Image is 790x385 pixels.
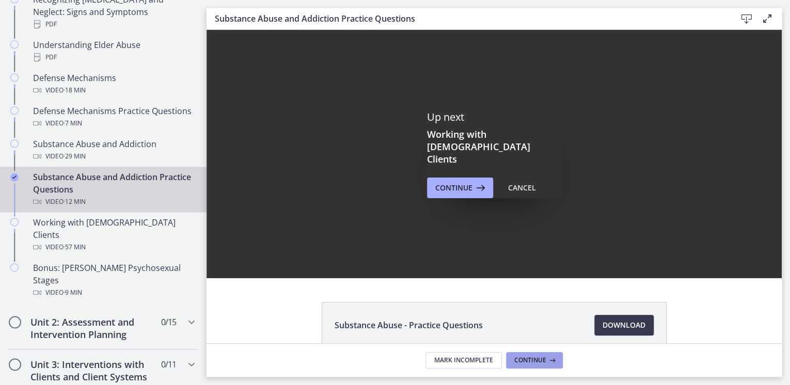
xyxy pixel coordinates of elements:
[64,286,82,299] span: · 9 min
[33,216,194,253] div: Working with [DEMOGRAPHIC_DATA] Clients
[506,352,563,368] button: Continue
[603,319,645,331] span: Download
[64,241,86,253] span: · 57 min
[33,150,194,163] div: Video
[425,352,502,368] button: Mark Incomplete
[427,128,561,165] h3: Working with [DEMOGRAPHIC_DATA] Clients
[427,110,561,124] p: Up next
[435,182,472,194] span: Continue
[33,262,194,299] div: Bonus: [PERSON_NAME] Psychosexual Stages
[33,138,194,163] div: Substance Abuse and Addiction
[33,241,194,253] div: Video
[508,182,536,194] div: Cancel
[161,316,176,328] span: 0 / 15
[215,12,720,25] h3: Substance Abuse and Addiction Practice Questions
[427,178,493,198] button: Continue
[33,18,194,30] div: PDF
[10,173,19,181] i: Completed
[514,356,546,364] span: Continue
[161,358,176,371] span: 0 / 11
[33,286,194,299] div: Video
[33,105,194,130] div: Defense Mechanisms Practice Questions
[33,196,194,208] div: Video
[64,150,86,163] span: · 29 min
[64,117,82,130] span: · 7 min
[33,51,194,63] div: PDF
[434,356,493,364] span: Mark Incomplete
[33,39,194,63] div: Understanding Elder Abuse
[335,319,483,331] span: Substance Abuse - Practice Questions
[594,315,654,335] a: Download
[64,196,86,208] span: · 12 min
[33,117,194,130] div: Video
[30,316,156,341] h2: Unit 2: Assessment and Intervention Planning
[33,171,194,208] div: Substance Abuse and Addiction Practice Questions
[33,72,194,97] div: Defense Mechanisms
[33,84,194,97] div: Video
[500,178,544,198] button: Cancel
[64,84,86,97] span: · 18 min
